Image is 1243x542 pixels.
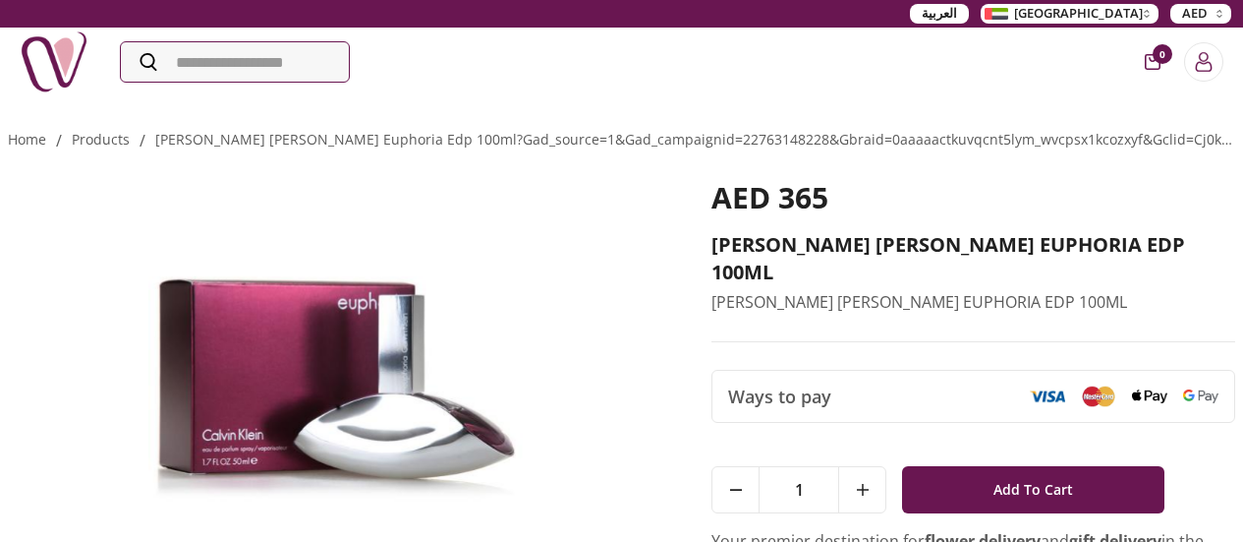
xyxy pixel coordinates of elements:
img: Visa [1030,390,1065,403]
h2: [PERSON_NAME] [PERSON_NAME] EUPHORIA EDP 100ML [711,231,1235,286]
img: Google Pay [1183,390,1218,403]
button: [GEOGRAPHIC_DATA] [981,4,1158,24]
span: Add To Cart [993,472,1073,508]
a: Home [8,130,46,149]
input: Search [121,42,349,82]
img: Mastercard [1081,386,1116,406]
button: AED [1170,4,1231,24]
p: [PERSON_NAME] [PERSON_NAME] EUPHORIA EDP 100ML [711,290,1235,314]
span: 1 [760,467,838,512]
span: AED [1182,4,1208,24]
span: AED 365 [711,177,828,217]
a: products [72,130,130,149]
img: Nigwa-uae-gifts [20,28,88,96]
li: / [140,129,145,152]
button: Add To Cart [902,466,1163,513]
img: Arabic_dztd3n.png [985,8,1008,20]
span: Ways to pay [728,383,831,410]
button: cart-button [1145,54,1160,70]
li: / [56,129,62,152]
span: العربية [922,4,957,24]
span: 0 [1153,44,1172,64]
span: [GEOGRAPHIC_DATA] [1014,4,1143,24]
button: Login [1184,42,1223,82]
img: Apple Pay [1132,390,1167,404]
